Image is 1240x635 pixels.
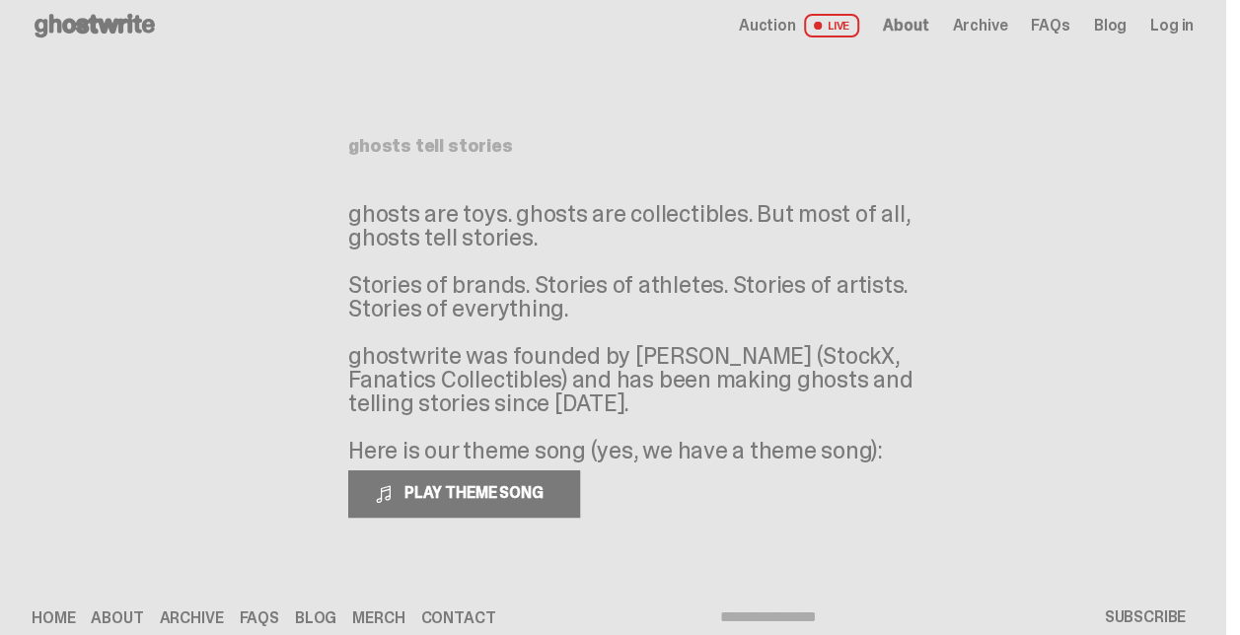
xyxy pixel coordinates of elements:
[739,14,859,37] a: Auction LIVE
[91,610,143,626] a: About
[1094,18,1127,34] a: Blog
[883,18,928,34] a: About
[1150,18,1194,34] a: Log in
[348,137,877,155] h1: ghosts tell stories
[160,610,224,626] a: Archive
[739,18,796,34] span: Auction
[1031,18,1069,34] a: FAQs
[239,610,278,626] a: FAQs
[348,470,580,518] button: PLAY THEME SONG
[32,610,75,626] a: Home
[804,14,860,37] span: LIVE
[420,610,495,626] a: Contact
[952,18,1007,34] a: Archive
[295,610,336,626] a: Blog
[397,482,555,503] span: PLAY THEME SONG
[348,202,940,462] p: ghosts are toys. ghosts are collectibles. But most of all, ghosts tell stories. Stories of brands...
[352,610,404,626] a: Merch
